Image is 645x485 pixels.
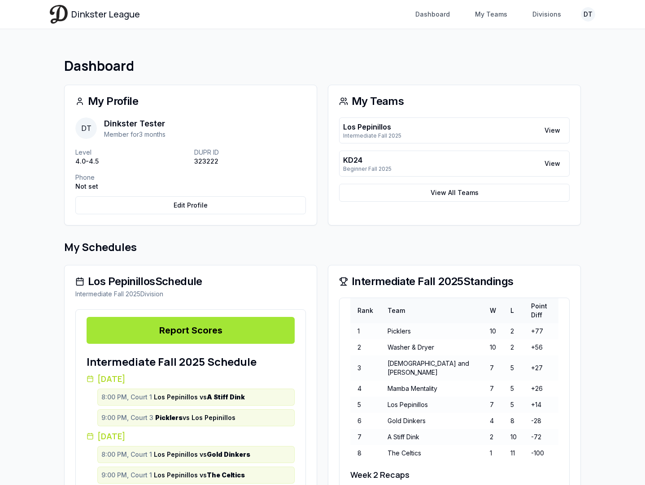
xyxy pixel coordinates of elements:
[87,372,295,385] h3: [DATE]
[104,117,166,130] p: Dinkster Tester
[524,355,558,381] td: +27
[350,355,380,381] td: 3
[350,298,380,323] th: Rank
[350,429,380,445] td: 7
[75,173,187,182] p: Phone
[71,8,140,21] span: Dinkster League
[104,130,166,139] p: Member for 3 months
[380,429,483,445] td: A Stiff Dink
[524,381,558,397] td: +26
[524,397,558,413] td: +14
[380,397,483,413] td: Los Pepinillos
[207,471,245,479] strong: The Celtics
[503,397,524,413] td: 5
[350,339,380,355] td: 2
[75,96,306,107] div: My Profile
[410,6,455,22] a: Dashboard
[483,445,503,461] td: 1
[50,5,68,23] img: Dinkster
[350,445,380,461] td: 8
[483,355,503,381] td: 7
[350,323,380,339] td: 1
[343,165,392,173] p: Beginner Fall 2025
[483,429,503,445] td: 2
[380,355,483,381] td: [DEMOGRAPHIC_DATA] and [PERSON_NAME]
[350,397,380,413] td: 5
[87,355,295,369] h1: Intermediate Fall 2025 Schedule
[155,414,183,421] strong: Picklers
[339,276,570,287] div: Intermediate Fall 2025 Standings
[75,117,97,139] span: DT
[87,317,295,344] a: Report Scores
[350,413,380,429] td: 6
[101,413,153,422] span: 9:00 PM, Court 3
[380,445,483,461] td: The Celtics
[154,471,245,480] span: Los Pepinillos vs
[339,96,570,107] div: My Teams
[539,122,566,139] a: View
[101,471,152,480] span: 9:00 PM, Court 1
[380,413,483,429] td: Gold Dinkers
[503,355,524,381] td: 5
[207,450,250,458] strong: Gold Dinkers
[75,182,187,191] p: Not set
[343,121,401,132] p: Los Pepinillos
[343,132,401,139] p: Intermediate Fall 2025
[154,393,245,402] span: Los Pepinillos vs
[194,148,306,157] p: DUPR ID
[470,6,513,22] a: My Teams
[194,157,306,166] p: 323222
[350,381,380,397] td: 4
[75,196,306,214] a: Edit Profile
[503,429,524,445] td: 10
[527,6,567,22] a: Divisions
[380,339,483,355] td: Washer & Dryer
[581,7,595,22] button: DT
[503,445,524,461] td: 11
[483,413,503,429] td: 4
[524,298,558,323] th: Point Diff
[483,339,503,355] td: 10
[380,381,483,397] td: Mamba Mentality
[483,381,503,397] td: 7
[75,148,187,157] p: Level
[380,298,483,323] th: Team
[524,429,558,445] td: -72
[503,381,524,397] td: 5
[50,5,140,23] a: Dinkster League
[75,290,306,299] div: Intermediate Fall 2025 Division
[101,393,152,402] span: 8:00 PM, Court 1
[524,413,558,429] td: -28
[483,323,503,339] td: 10
[483,397,503,413] td: 7
[339,184,570,202] a: View All Teams
[524,445,558,461] td: -100
[524,323,558,339] td: +77
[380,323,483,339] td: Picklers
[503,298,524,323] th: L
[539,156,566,172] a: View
[87,430,295,442] h3: [DATE]
[64,240,581,254] h2: My Schedules
[503,323,524,339] td: 2
[207,393,245,401] strong: A Stiff Dink
[343,155,392,165] p: KD24
[154,450,250,459] span: Los Pepinillos vs
[483,298,503,323] th: W
[75,276,306,287] div: Los Pepinillos Schedule
[101,450,152,459] span: 8:00 PM, Court 1
[75,157,187,166] p: 4.0-4.5
[350,468,558,481] h2: Week 2 Recaps
[155,413,235,422] span: vs Los Pepinillos
[503,413,524,429] td: 8
[524,339,558,355] td: +56
[503,339,524,355] td: 2
[603,445,632,472] iframe: chat widget
[64,58,581,74] h1: Dashboard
